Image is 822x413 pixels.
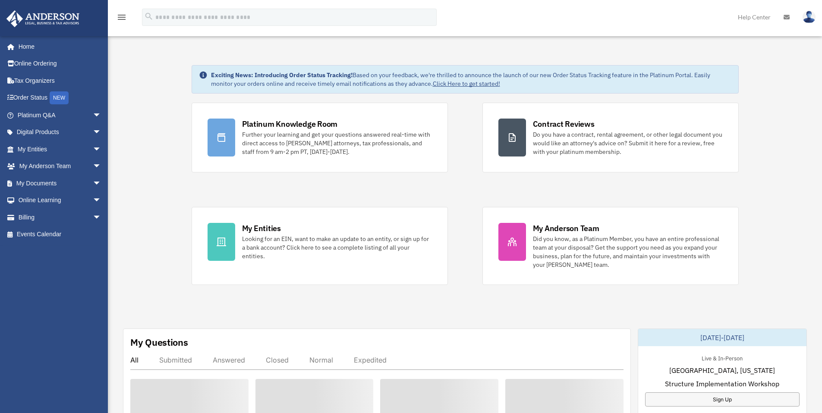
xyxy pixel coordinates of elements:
[242,235,432,260] div: Looking for an EIN, want to make an update to an entity, or sign up for a bank account? Click her...
[211,71,353,79] strong: Exciting News: Introducing Order Status Tracking!
[695,353,750,362] div: Live & In-Person
[669,365,775,375] span: [GEOGRAPHIC_DATA], [US_STATE]
[117,12,127,22] i: menu
[6,209,114,226] a: Billingarrow_drop_down
[192,103,448,172] a: Platinum Knowledge Room Further your learning and get your questions answered real-time with dire...
[482,103,739,172] a: Contract Reviews Do you have a contract, rental agreement, or other legal document you would like...
[6,192,114,209] a: Online Learningarrow_drop_down
[533,119,595,129] div: Contract Reviews
[638,329,806,346] div: [DATE]-[DATE]
[117,15,127,22] a: menu
[803,11,816,23] img: User Pic
[6,175,114,192] a: My Documentsarrow_drop_down
[6,141,114,158] a: My Entitiesarrow_drop_down
[242,130,432,156] div: Further your learning and get your questions answered real-time with direct access to [PERSON_NAM...
[533,223,599,234] div: My Anderson Team
[6,124,114,141] a: Digital Productsarrow_drop_down
[6,89,114,107] a: Order StatusNEW
[93,106,110,124] span: arrow_drop_down
[6,72,114,89] a: Tax Organizers
[533,130,723,156] div: Do you have a contract, rental agreement, or other legal document you would like an attorney's ad...
[211,71,731,88] div: Based on your feedback, we're thrilled to announce the launch of our new Order Status Tracking fe...
[130,356,139,364] div: All
[6,55,114,72] a: Online Ordering
[4,10,82,27] img: Anderson Advisors Platinum Portal
[93,158,110,175] span: arrow_drop_down
[533,235,723,269] div: Did you know, as a Platinum Member, you have an entire professional team at your disposal? Get th...
[93,124,110,141] span: arrow_drop_down
[354,356,387,364] div: Expedited
[130,336,188,349] div: My Questions
[433,80,500,88] a: Click Here to get started!
[6,38,110,55] a: Home
[50,91,69,104] div: NEW
[159,356,192,364] div: Submitted
[144,12,154,21] i: search
[266,356,289,364] div: Closed
[6,106,114,124] a: Platinum Q&Aarrow_drop_down
[93,209,110,226] span: arrow_drop_down
[93,192,110,210] span: arrow_drop_down
[309,356,333,364] div: Normal
[665,379,779,389] span: Structure Implementation Workshop
[192,207,448,285] a: My Entities Looking for an EIN, want to make an update to an entity, or sign up for a bank accoun...
[93,175,110,192] span: arrow_drop_down
[645,392,800,407] a: Sign Up
[242,223,281,234] div: My Entities
[6,226,114,243] a: Events Calendar
[213,356,245,364] div: Answered
[6,158,114,175] a: My Anderson Teamarrow_drop_down
[482,207,739,285] a: My Anderson Team Did you know, as a Platinum Member, you have an entire professional team at your...
[242,119,338,129] div: Platinum Knowledge Room
[93,141,110,158] span: arrow_drop_down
